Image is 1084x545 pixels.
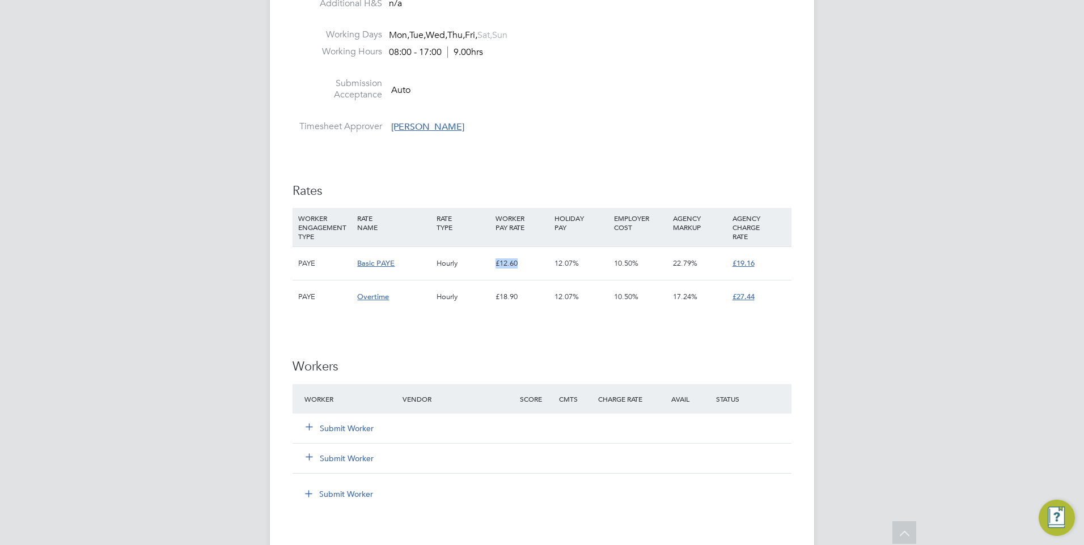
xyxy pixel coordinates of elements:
div: PAYE [295,280,354,313]
span: Wed, [426,29,447,41]
div: RATE NAME [354,208,433,237]
div: WORKER ENGAGEMENT TYPE [295,208,354,246]
span: £19.16 [732,258,755,268]
div: Vendor [400,389,517,409]
label: Timesheet Approver [293,121,382,133]
div: Hourly [434,280,493,313]
div: RATE TYPE [434,208,493,237]
label: Working Days [293,29,382,41]
span: Sun [492,29,507,41]
div: WORKER PAY RATE [493,208,552,237]
div: 08:00 - 17:00 [389,46,483,58]
div: PAYE [295,247,354,280]
h3: Workers [293,359,791,375]
span: 10.50% [614,292,638,301]
div: Hourly [434,247,493,280]
span: 12.07% [554,258,579,268]
span: Basic PAYE [357,258,395,268]
span: Thu, [447,29,465,41]
span: Fri, [465,29,477,41]
span: Sat, [477,29,492,41]
button: Submit Worker [306,453,374,464]
div: £18.90 [493,280,552,313]
div: Score [517,389,556,409]
label: Submission Acceptance [293,78,382,101]
div: AGENCY MARKUP [670,208,729,237]
span: 12.07% [554,292,579,301]
span: 17.24% [673,292,697,301]
div: Avail [654,389,713,409]
span: Overtime [357,292,389,301]
span: 9.00hrs [447,46,483,58]
span: £27.44 [732,292,755,301]
div: Charge Rate [595,389,654,409]
span: Auto [391,84,410,95]
span: 10.50% [614,258,638,268]
h3: Rates [293,183,791,199]
button: Engage Resource Center [1039,500,1075,536]
span: Tue, [409,29,426,41]
label: Working Hours [293,46,382,58]
div: EMPLOYER COST [611,208,670,237]
div: Worker [302,389,400,409]
button: Submit Worker [297,485,382,503]
div: Cmts [556,389,595,409]
div: Status [713,389,791,409]
span: [PERSON_NAME] [391,121,464,133]
span: 22.79% [673,258,697,268]
button: Submit Worker [306,423,374,434]
span: Mon, [389,29,409,41]
div: AGENCY CHARGE RATE [730,208,789,246]
div: £12.60 [493,247,552,280]
div: HOLIDAY PAY [552,208,611,237]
